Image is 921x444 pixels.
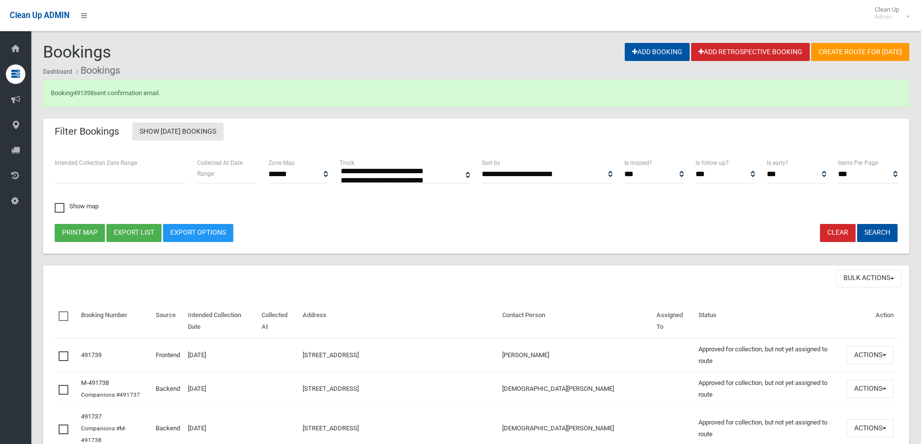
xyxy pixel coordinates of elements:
th: Address [299,304,498,338]
a: 491739 [81,351,102,359]
a: Add Retrospective Booking [691,43,810,61]
a: Dashboard [43,68,72,75]
th: Intended Collection Date [184,304,258,338]
a: Clear [820,224,856,242]
button: Print map [55,224,105,242]
span: Show map [55,203,99,209]
a: M-491738 [81,379,109,386]
button: Export list [106,224,162,242]
button: Actions [847,346,894,364]
td: [DATE] [184,338,258,372]
div: Booking sent confirmation email. [43,80,909,107]
a: Show [DATE] Bookings [132,122,224,141]
th: Action [843,304,898,338]
small: Admin [875,13,899,20]
td: [PERSON_NAME] [498,338,652,372]
label: Truck [340,158,354,168]
button: Actions [847,419,894,437]
td: [DEMOGRAPHIC_DATA][PERSON_NAME] [498,372,652,405]
td: Approved for collection, but not yet assigned to route [695,372,843,405]
button: Search [857,224,898,242]
button: Bulk Actions [836,269,901,287]
td: Frontend [152,338,184,372]
td: Approved for collection, but not yet assigned to route [695,338,843,372]
a: #491737 [116,391,140,398]
span: Clean Up [870,6,909,20]
a: 491398 [73,89,94,97]
th: Collected At [258,304,299,338]
a: [STREET_ADDRESS] [303,424,359,432]
th: Assigned To [653,304,695,338]
a: [STREET_ADDRESS] [303,385,359,392]
a: #M-491738 [81,425,126,444]
span: Bookings [43,42,111,61]
td: [DATE] [184,372,258,405]
small: Companions: [81,391,142,398]
a: Export Options [163,224,233,242]
th: Source [152,304,184,338]
span: Clean Up ADMIN [10,11,69,20]
th: Status [695,304,843,338]
a: [STREET_ADDRESS] [303,351,359,359]
small: Companions: [81,425,126,444]
th: Contact Person [498,304,652,338]
a: 491737 [81,413,102,420]
li: Bookings [74,61,120,80]
a: Add Booking [625,43,690,61]
button: Actions [847,380,894,398]
a: Create route for [DATE] [811,43,909,61]
td: Backend [152,372,184,405]
header: Filter Bookings [43,122,131,141]
th: Booking Number [77,304,152,338]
